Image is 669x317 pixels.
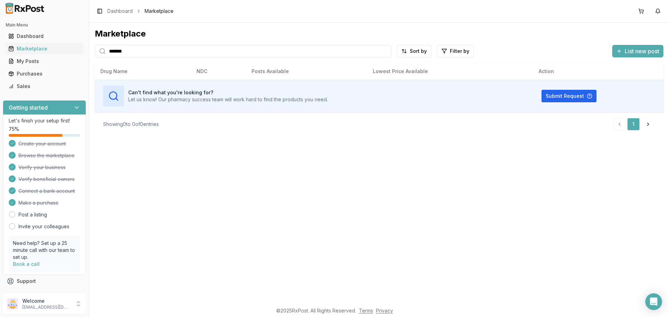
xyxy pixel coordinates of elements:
a: Sales [6,80,83,93]
th: Posts Available [246,63,367,80]
a: Purchases [6,68,83,80]
span: Make a purchase [18,199,59,206]
button: Filter by [437,45,474,57]
button: Marketplace [3,43,86,54]
a: Dashboard [107,8,133,15]
a: Terms [359,308,373,314]
div: Sales [8,83,80,90]
span: Connect a bank account [18,188,75,195]
button: List new post [612,45,663,57]
a: 1 [627,118,640,130]
p: [EMAIL_ADDRESS][DOMAIN_NAME] [22,304,71,310]
span: Feedback [17,290,40,297]
button: My Posts [3,56,86,67]
img: RxPost Logo [3,3,47,14]
p: Let's finish your setup first! [9,117,80,124]
div: Marketplace [8,45,80,52]
a: Privacy [376,308,393,314]
h3: Can't find what you're looking for? [128,89,328,96]
a: My Posts [6,55,83,68]
h2: Main Menu [6,22,83,28]
button: Sales [3,81,86,92]
span: Marketplace [145,8,174,15]
div: Dashboard [8,33,80,40]
a: Go to next page [641,118,655,130]
span: Verify beneficial owners [18,176,75,183]
span: 75 % [9,126,19,133]
a: Marketplace [6,42,83,55]
th: NDC [191,63,246,80]
a: Invite your colleagues [18,223,69,230]
div: My Posts [8,58,80,65]
button: Dashboard [3,31,86,42]
a: List new post [612,48,663,55]
th: Action [533,63,663,80]
span: Filter by [450,48,469,55]
th: Drug Name [95,63,191,80]
p: Welcome [22,298,71,304]
button: Purchases [3,68,86,79]
div: Purchases [8,70,80,77]
p: Let us know! Our pharmacy success team will work hard to find the products you need. [128,96,328,103]
span: Browse the marketplace [18,152,75,159]
span: Verify your business [18,164,66,171]
span: Sort by [410,48,427,55]
button: Support [3,275,86,287]
a: Book a call [13,261,40,267]
span: List new post [625,47,659,55]
th: Lowest Price Available [367,63,533,80]
button: Submit Request [541,90,597,102]
div: Open Intercom Messenger [645,293,662,310]
img: User avatar [7,298,18,309]
div: Showing 0 to 0 of 0 entries [103,121,159,128]
p: Need help? Set up a 25 minute call with our team to set up. [13,240,76,261]
div: Marketplace [95,28,663,39]
span: Create your account [18,140,66,147]
button: Feedback [3,287,86,300]
button: Sort by [397,45,431,57]
h3: Getting started [9,103,48,112]
nav: breadcrumb [107,8,174,15]
a: Post a listing [18,211,47,218]
nav: pagination [613,118,655,130]
a: Dashboard [6,30,83,42]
